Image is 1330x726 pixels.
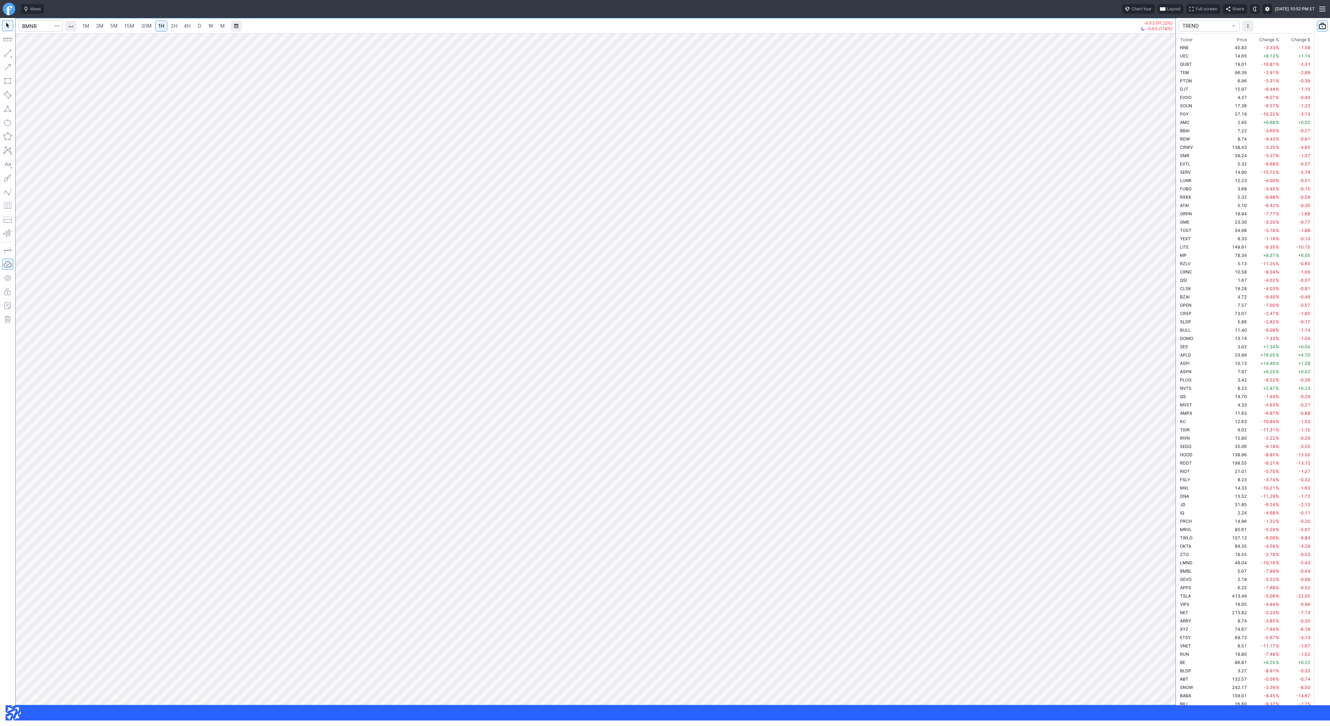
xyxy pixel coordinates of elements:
button: Lock drawings [2,286,13,297]
td: 5.32 [1222,160,1248,168]
td: 2.95 [1222,118,1248,126]
a: M [217,20,228,32]
span: % [1276,78,1279,83]
span: % [1276,253,1279,258]
span: CRNC [1180,269,1192,275]
span: -0.29 [1299,394,1310,399]
span: -10.81 [1261,62,1275,67]
span: SES [1180,344,1188,349]
td: 33.99 [1222,351,1248,359]
td: 23.30 [1222,218,1248,226]
span: -0.40 [1299,95,1310,100]
span: -6.44 [1264,87,1275,92]
td: 7.97 [1222,367,1248,376]
button: Chart tour [1122,4,1155,14]
span: SERV [1180,170,1191,175]
button: Add note [2,300,13,311]
span: ASPN [1180,369,1191,374]
span: OPEN [1180,303,1191,308]
button: Rectangle [2,75,13,87]
span: -0.10 [1299,236,1310,241]
span: -0.07 [1299,278,1310,283]
span: +2.87 [1263,386,1275,391]
span: RZLV [1180,261,1190,266]
span: TEM [1180,70,1189,75]
span: -0.59 [1299,195,1310,200]
td: 39.24 [1222,151,1248,160]
span: % [1276,120,1279,125]
span: FUBO [1180,186,1191,191]
button: Drawings Autosave: On [2,259,13,270]
span: % [1276,211,1279,216]
span: DOMO [1180,336,1193,341]
td: 34.98 [1222,226,1248,234]
span: BBAI [1180,128,1189,133]
span: -3.60 [1264,128,1275,133]
button: Measure [2,34,13,45]
td: 15.97 [1222,85,1248,93]
a: 2H [168,20,180,32]
span: CRSP [1180,311,1191,316]
span: -0.77 [1299,219,1310,225]
span: % [1276,377,1279,383]
td: 4.33 [1222,401,1248,409]
a: 30M [138,20,155,32]
span: UEC [1180,53,1189,59]
td: 19.28 [1222,284,1248,293]
span: +16.05 [1260,352,1275,358]
a: Finviz.com [3,3,15,15]
span: -0.17 [1299,319,1310,324]
span: +1.28 [1298,361,1310,366]
td: 5.10 [1222,201,1248,209]
button: Brush [2,172,13,183]
span: -10.15 [1296,244,1310,250]
a: 1M [79,20,92,32]
span: % [1276,294,1279,299]
span: NVTS [1180,386,1191,391]
span: +1.34 [1263,344,1275,349]
span: % [1276,311,1279,316]
span: % [1276,303,1279,308]
span: CRWV [1180,145,1193,150]
span: % [1276,394,1279,399]
span: % [1276,261,1279,266]
span: W [209,23,213,29]
span: -9.09 [1264,328,1275,333]
span: % [1276,62,1279,67]
span: % [1276,153,1279,158]
span: Layout [1167,6,1180,12]
span: QS [1180,394,1186,399]
span: % [1276,228,1279,233]
span: +6.05 [1298,253,1310,258]
a: 1H [155,20,167,32]
span: % [1276,286,1279,291]
span: -9.98 [1264,195,1275,200]
span: -4.00 [1264,178,1275,183]
span: % [1276,328,1279,333]
button: Mouse [2,20,13,31]
span: -0.15 [1299,186,1310,191]
a: D [194,20,205,32]
button: More [1242,20,1253,32]
span: CLSK [1180,286,1191,291]
span: 1M [82,23,89,29]
span: -0.39 [1299,78,1310,83]
span: -9.52 [1264,377,1275,383]
td: 5.86 [1222,317,1248,326]
span: % [1276,178,1279,183]
span: % [1276,269,1279,275]
button: Range [231,20,242,32]
span: % [1276,128,1279,133]
span: LITE [1180,244,1189,250]
td: 3.42 [1222,376,1248,384]
td: 4.72 [1222,293,1248,301]
span: YEXT [1180,236,1191,241]
span: +1.10 [1298,53,1310,59]
span: -11.25 [1261,261,1275,266]
span: BULL [1180,328,1191,333]
span: EVGO [1180,95,1191,100]
span: -6.42 [1264,203,1275,208]
span: -2.78 [1299,170,1310,175]
span: -9.34 [1264,269,1275,275]
span: QUBT [1180,62,1192,67]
